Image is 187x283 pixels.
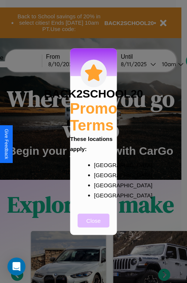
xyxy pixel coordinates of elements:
[94,170,108,180] p: [GEOGRAPHIC_DATA]
[44,87,143,100] h3: BACK2SCHOOL20
[70,135,113,152] b: These locations apply:
[94,160,108,170] p: [GEOGRAPHIC_DATA]
[78,213,110,227] button: Close
[94,180,108,190] p: [GEOGRAPHIC_DATA]
[70,100,117,133] h2: Promo Terms
[4,129,9,159] div: Give Feedback
[94,190,108,200] p: [GEOGRAPHIC_DATA]
[7,258,25,276] div: Open Intercom Messenger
